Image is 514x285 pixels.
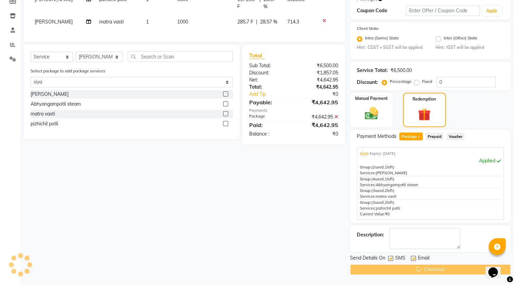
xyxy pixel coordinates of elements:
span: Prepaid [425,132,444,140]
label: Intra (Same) State [365,35,399,43]
div: Coupon Code [357,7,406,14]
span: Package [399,132,423,140]
div: ₹6,500.00 [390,67,412,74]
div: Description: [357,231,384,238]
div: Balance : [244,130,294,138]
span: Voucher [446,132,464,140]
span: (3 [371,188,375,193]
div: ₹4,642.95 [294,113,343,121]
div: ₹4,642.95 [294,98,343,106]
small: Hint : CGST + SGST will be applied [357,44,425,51]
div: Payable: [244,98,294,106]
span: used, left) [371,165,394,170]
div: Applied [360,157,501,164]
span: Group: [360,188,371,193]
div: ₹1,857.05 [294,69,343,76]
span: Group: [360,177,371,181]
span: ₹0 [385,212,390,216]
div: Discount: [244,69,294,76]
span: Services: [360,171,376,175]
span: [PERSON_NAME] [35,19,73,25]
label: Redemption [412,96,436,102]
span: Send Details On [350,254,385,263]
span: Abhyangampotli steam [376,182,418,187]
div: Sub Total: [244,62,294,69]
span: 1 [385,165,387,170]
div: ₹4,642.95 [294,121,343,129]
span: 285.7 F [237,18,253,25]
span: matra vasti [376,194,397,199]
div: [PERSON_NAME] [31,91,69,98]
span: 2 [385,200,387,205]
div: Discount: [357,79,378,86]
label: Inter (Other) State [444,35,477,43]
span: (3 [371,200,375,205]
span: Group: [360,165,371,170]
label: Fixed [422,78,432,85]
span: 1 [385,177,387,181]
span: 2 [385,188,387,193]
button: Apply [482,6,501,16]
label: Client State [357,25,379,32]
span: 1 [417,135,420,139]
span: Group: [360,200,371,205]
input: Search or Scan [128,51,233,62]
span: Current Value: [360,212,385,216]
div: Net: [244,76,294,84]
label: Percentage [390,78,411,85]
div: Service Total: [357,67,388,74]
div: Total: [244,84,294,91]
div: Abhyangampotli steam [31,101,81,108]
span: | [256,18,257,25]
span: used, left) [371,200,394,205]
span: Payment Methods [357,133,397,140]
div: ₹0 [294,130,343,138]
span: used, left) [371,188,394,193]
span: Services: [360,206,376,211]
span: Expiry: [DATE] [370,151,396,157]
div: ₹4,642.95 [294,76,343,84]
span: (4 [371,177,375,181]
div: Paid: [244,121,294,129]
a: Add Tip [244,91,302,98]
span: SMS [395,254,405,263]
img: _cash.svg [361,106,382,121]
span: matra vasti [99,19,124,25]
div: Payments [249,108,338,113]
span: 1 [146,19,149,25]
span: Services: [360,194,376,199]
span: 1000 [177,19,188,25]
span: [PERSON_NAME] [376,171,407,175]
span: siya [360,150,368,157]
small: Hint : IGST will be applied [436,44,504,51]
span: (2 [371,165,375,170]
span: Total [249,52,265,59]
span: pizhichil potli [376,206,400,211]
iframe: chat widget [485,258,507,278]
label: Manual Payment [355,95,388,102]
img: _gift.svg [414,106,435,122]
span: used, left) [371,177,394,181]
span: 28.57 % [260,18,277,25]
div: ₹6,500.00 [294,62,343,69]
div: ₹0 [302,91,343,98]
div: pizhichil potli [31,120,58,127]
div: matra vasti [31,110,55,118]
span: Services: [360,182,376,187]
span: 714.3 [287,19,299,25]
div: ₹4,642.95 [294,84,343,91]
div: Package [244,113,294,121]
input: Enter Offer / Coupon Code [406,5,479,16]
span: Email [418,254,429,263]
label: Select package to add package services [31,68,105,74]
